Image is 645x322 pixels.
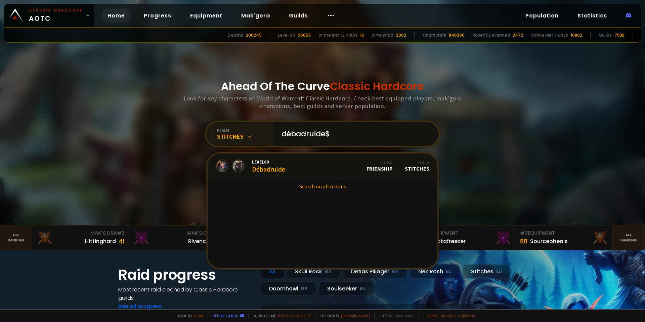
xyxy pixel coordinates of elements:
div: Soulseeker [319,281,374,296]
div: Active last 7 days [531,32,568,38]
div: Recently scanned [473,32,510,38]
a: Statistics [572,9,612,22]
a: See all progress [118,303,162,310]
h4: Most recent raid cleaned by Classic Hardcore guilds [118,285,253,302]
input: Search a character... [277,122,431,146]
div: Defias Pillager [343,264,407,279]
div: Doomhowl [261,281,316,296]
span: AOTC [29,7,83,24]
div: 66608 [298,32,311,38]
a: Guilds [284,9,313,22]
h1: Ahead Of The Curve [221,78,424,94]
a: a fan [193,313,204,318]
div: Skull Rock [287,264,340,279]
small: NA [325,268,332,275]
a: Terms [426,313,438,318]
span: Level 60 [252,159,285,165]
span: Made by [173,313,204,318]
span: # 3 [117,230,125,236]
small: NA [301,285,308,292]
div: Guilds [599,32,612,38]
div: 41 [119,237,125,246]
a: Buy me a coffee [278,313,311,318]
div: Sourceoheals [530,237,568,245]
a: #2Equipment88Notafreezer [419,226,516,250]
span: # 3 [520,230,528,236]
span: v. d752d5 - production [374,313,415,318]
a: #3Equipment88Sourceoheals [516,226,613,250]
div: Level 60 [278,32,295,38]
a: Mak'Gora#2Rivench100 [129,226,226,250]
a: Level60DébadruideGuildFrienshipRealmStitches [208,153,437,179]
div: realm [217,128,273,133]
small: Classic Hardcore [29,7,83,13]
div: 206249 [246,32,262,38]
div: Characters [423,32,446,38]
div: 7538 [614,32,625,38]
div: Mak'Gora [36,230,125,237]
small: NA [392,268,399,275]
a: Privacy [441,313,455,318]
span: Checkout [315,313,370,318]
div: Rivench [188,237,209,245]
small: EU [496,268,502,275]
a: Classic HardcoreAOTC [4,4,94,27]
div: 846390 [449,32,465,38]
a: Population [520,9,564,22]
a: Seeranking [613,226,645,250]
small: EU [360,285,365,292]
a: Home [102,9,130,22]
div: Deaths [228,32,243,38]
a: [DOMAIN_NAME] [341,313,370,318]
div: Notafreezer [433,237,466,245]
div: 3472 [513,32,523,38]
div: Stitches [405,160,429,172]
a: Consent [458,313,476,318]
div: Stitches [217,133,273,140]
a: Mak'gora [236,9,275,22]
small: EU [446,268,451,275]
div: 88 [520,237,527,246]
a: Mak'Gora#3Hittinghard41 [32,226,129,250]
div: Frienship [367,160,393,172]
h1: Raid progress [118,264,253,285]
div: Guild [367,160,393,165]
a: Progress [138,9,177,22]
a: Search on all realms [208,179,437,194]
a: Equipment [185,9,228,22]
div: Nek'Rosh [410,264,460,279]
div: Stitches [463,264,510,279]
div: 10862 [571,32,582,38]
div: All [261,264,284,279]
div: In the last 12 hours [319,32,357,38]
div: Almost 60 [372,32,393,38]
span: Support me, [248,313,311,318]
a: Report a bug [213,313,239,318]
div: 18 [360,32,364,38]
a: a month agozgpetri on godDefias Pillager8 /90 [261,304,527,322]
div: Mak'Gora [133,230,221,237]
div: Equipment [423,230,512,237]
div: Débadruide [252,159,285,173]
span: Classic Hardcore [330,79,424,94]
div: 2062 [396,32,406,38]
div: Hittinghard [85,237,116,245]
div: Realm [405,160,429,165]
h3: Look for any characters on World of Warcraft Classic Hardcore. Check best equipped players, mak'g... [181,94,464,110]
div: Equipment [520,230,608,237]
